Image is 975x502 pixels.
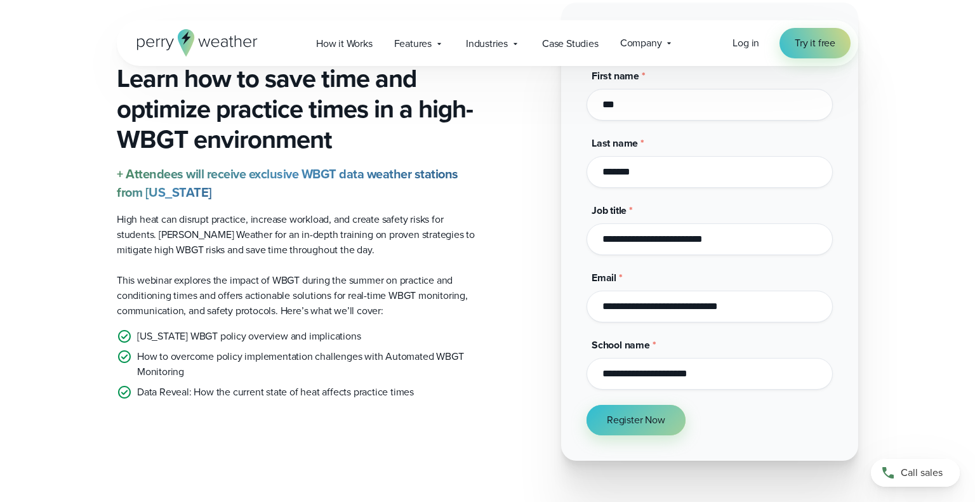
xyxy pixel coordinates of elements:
[394,36,432,51] span: Features
[466,36,508,51] span: Industries
[587,405,686,435] button: Register Now
[117,63,477,155] h3: Learn how to save time and optimize practice times in a high-WBGT environment
[305,30,383,56] a: How it Works
[137,329,361,344] p: [US_STATE] WBGT policy overview and implications
[117,212,477,258] p: High heat can disrupt practice, increase workload, and create safety risks for students. [PERSON_...
[531,30,609,56] a: Case Studies
[117,164,458,202] strong: + Attendees will receive exclusive WBGT data weather stations from [US_STATE]
[795,36,835,51] span: Try it free
[615,17,804,39] strong: Register for the Live Webinar
[607,413,665,428] span: Register Now
[620,36,662,51] span: Company
[117,273,477,319] p: This webinar explores the impact of WBGT during the summer on practice and conditioning times and...
[137,385,414,400] p: Data Reveal: How the current state of heat affects practice times
[316,36,373,51] span: How it Works
[137,349,477,380] p: How to overcome policy implementation challenges with Automated WBGT Monitoring
[592,203,627,218] span: Job title
[733,36,759,50] span: Log in
[542,36,599,51] span: Case Studies
[733,36,759,51] a: Log in
[871,459,960,487] a: Call sales
[592,338,650,352] span: School name
[592,270,616,285] span: Email
[779,28,851,58] a: Try it free
[901,465,943,480] span: Call sales
[592,69,639,83] span: First name
[592,136,638,150] span: Last name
